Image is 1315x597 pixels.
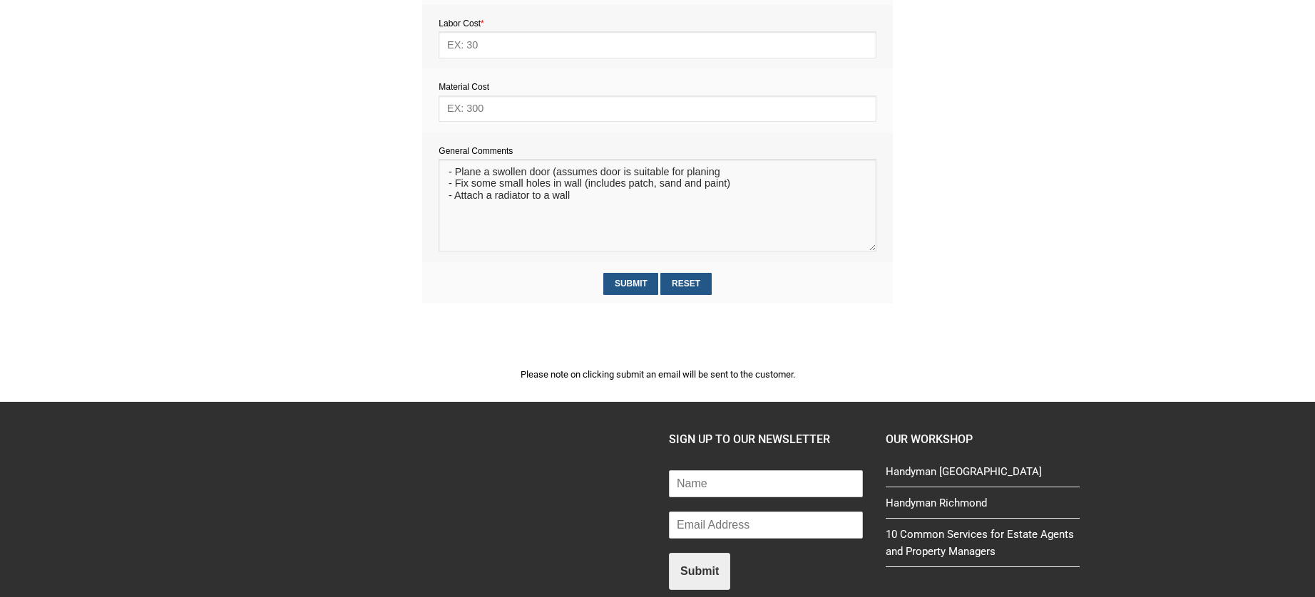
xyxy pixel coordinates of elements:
[669,430,863,449] h4: SIGN UP TO OUR NEWSLETTER
[886,463,1080,487] a: Handyman [GEOGRAPHIC_DATA]
[422,367,893,382] p: Please note on clicking submit an email will be sent to the customer.
[439,95,876,122] input: EX: 300
[886,526,1080,568] a: 10 Common Services for Estate Agents and Property Managers
[660,273,711,295] input: Reset
[669,553,730,590] button: Submit
[886,494,1080,519] a: Handyman Richmond
[886,430,1080,449] h4: Our Workshop
[439,146,513,156] span: General Comments
[669,470,863,497] input: Name
[439,82,489,92] span: Material Cost
[603,273,658,295] input: Submit
[669,512,863,539] input: Email Address
[439,31,876,58] input: EX: 30
[439,19,483,28] span: Labor Cost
